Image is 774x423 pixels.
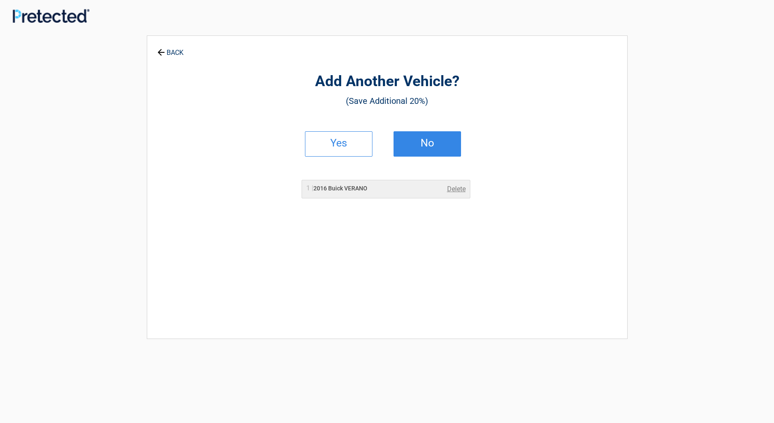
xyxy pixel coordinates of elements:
[447,184,466,194] a: Delete
[306,184,313,192] span: 1 |
[314,140,364,146] h2: Yes
[194,94,581,108] h3: (Save Additional 20%)
[306,184,367,193] h2: 2016 Buick VERANO
[194,72,581,92] h2: Add Another Vehicle?
[156,41,185,56] a: BACK
[13,9,89,23] img: Main Logo
[402,140,452,146] h2: No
